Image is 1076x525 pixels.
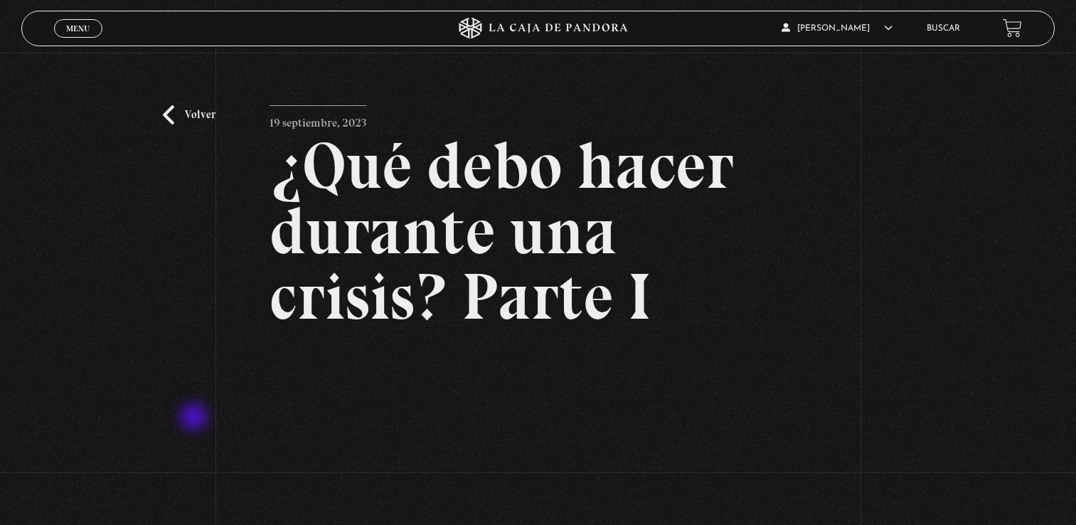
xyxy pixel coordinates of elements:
[270,105,366,134] p: 19 septiembre, 2023
[782,24,893,33] span: [PERSON_NAME]
[927,24,960,33] a: Buscar
[1003,18,1022,38] a: View your shopping cart
[163,105,215,124] a: Volver
[61,36,95,46] span: Cerrar
[270,133,806,329] h2: ¿Qué debo hacer durante una crisis? Parte I
[66,24,90,33] span: Menu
